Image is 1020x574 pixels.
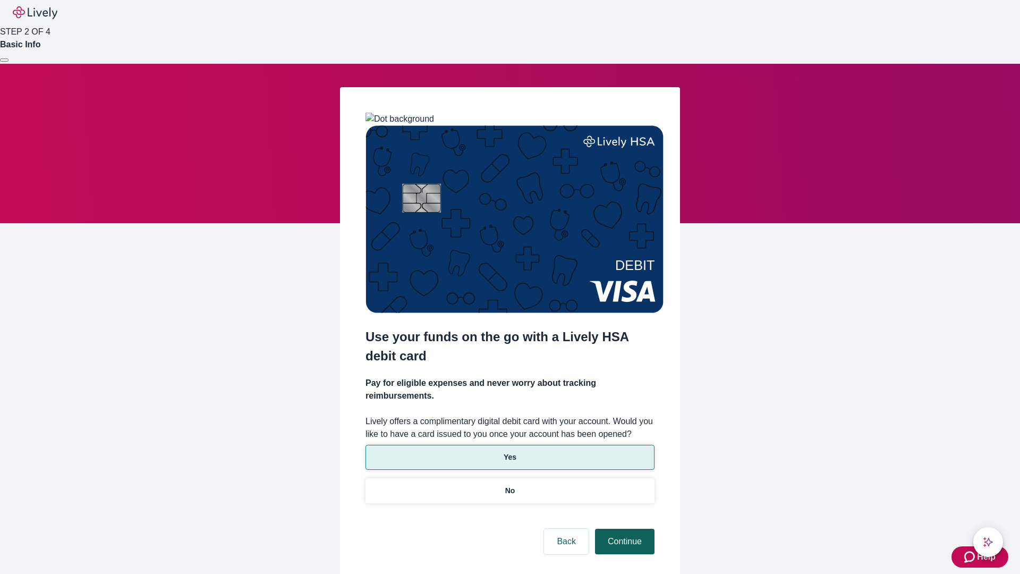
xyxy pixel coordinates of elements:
span: Help [977,551,996,563]
h2: Use your funds on the go with a Lively HSA debit card [365,327,654,366]
img: Debit card [365,125,664,313]
button: No [365,478,654,503]
p: Yes [504,452,516,463]
img: Lively [13,6,57,19]
button: Zendesk support iconHelp [951,546,1008,568]
p: No [505,485,515,496]
button: chat [973,527,1003,557]
h4: Pay for eligible expenses and never worry about tracking reimbursements. [365,377,654,402]
img: Dot background [365,113,434,125]
button: Yes [365,445,654,470]
button: Continue [595,529,654,554]
svg: Lively AI Assistant [983,537,993,547]
button: Back [544,529,589,554]
label: Lively offers a complimentary digital debit card with your account. Would you like to have a card... [365,415,654,441]
svg: Zendesk support icon [964,551,977,563]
